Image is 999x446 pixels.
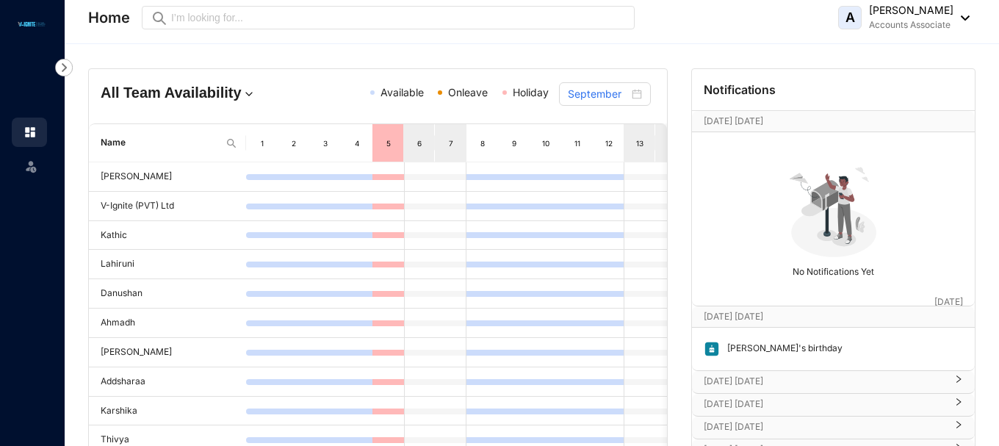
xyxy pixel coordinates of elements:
[448,86,488,98] span: Onleave
[704,309,934,324] p: [DATE] [DATE]
[704,341,720,357] img: birthday.63217d55a54455b51415ef6ca9a78895.svg
[288,136,300,151] div: 2
[954,426,963,429] span: right
[692,417,975,439] div: [DATE] [DATE]
[381,86,424,98] span: Available
[692,306,975,327] div: [DATE] [DATE][DATE]
[954,381,963,384] span: right
[89,221,246,251] td: Kathic
[513,86,549,98] span: Holiday
[320,136,332,151] div: 3
[55,59,73,76] img: nav-icon-right.af6afadce00d159da59955279c43614e.svg
[953,15,970,21] img: dropdown-black.8e83cc76930a90b1a4fdb6d089b7bf3a.svg
[24,126,37,139] img: home.c6720e0a13eba0172344.svg
[15,20,48,29] img: logo
[89,250,246,279] td: Lahiruni
[692,394,975,416] div: [DATE] [DATE]
[540,136,552,151] div: 10
[101,82,285,103] h4: All Team Availability
[226,137,237,149] img: search.8ce656024d3affaeffe32e5b30621cb7.svg
[171,10,626,26] input: I’m looking for...
[783,159,884,260] img: no-notification-yet.99f61bb71409b19b567a5111f7a484a1.svg
[692,371,975,393] div: [DATE] [DATE]
[934,295,963,309] p: [DATE]
[89,397,246,426] td: Karshika
[89,309,246,338] td: Ahmadh
[704,81,776,98] p: Notifications
[89,367,246,397] td: Addsharaa
[508,136,521,151] div: 9
[568,86,629,102] input: Select month
[24,159,38,173] img: leave-unselected.2934df6273408c3f84d9.svg
[88,7,130,28] p: Home
[351,136,364,151] div: 4
[666,136,678,151] div: 14
[445,136,458,151] div: 7
[692,111,975,132] div: [DATE] [DATE][DATE]
[242,87,256,101] img: dropdown.780994ddfa97fca24b89f58b1de131fa.svg
[89,338,246,367] td: [PERSON_NAME]
[89,279,246,309] td: Danushan
[89,162,246,192] td: [PERSON_NAME]
[696,260,970,279] p: No Notifications Yet
[845,11,855,24] span: A
[382,136,394,151] div: 5
[101,136,220,150] span: Name
[256,136,269,151] div: 1
[89,192,246,221] td: V-Ignite (PVT) Ltd
[720,341,843,357] p: [PERSON_NAME]'s birthday
[571,136,584,151] div: 11
[602,136,615,151] div: 12
[954,403,963,406] span: right
[704,420,945,434] p: [DATE] [DATE]
[414,136,425,151] div: 6
[869,18,953,32] p: Accounts Associate
[704,374,945,389] p: [DATE] [DATE]
[12,118,47,147] li: Home
[704,397,945,411] p: [DATE] [DATE]
[634,136,646,151] div: 13
[704,114,934,129] p: [DATE] [DATE]
[477,136,489,151] div: 8
[869,3,953,18] p: [PERSON_NAME]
